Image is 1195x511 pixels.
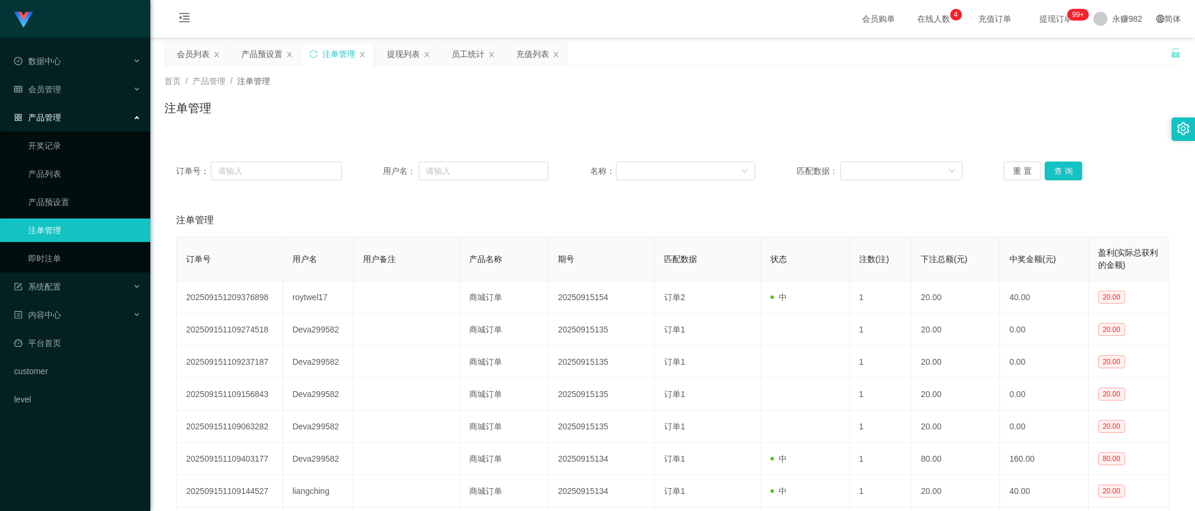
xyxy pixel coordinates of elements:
[553,51,560,58] i: 图标: close
[28,134,141,157] a: 开奖记录
[1000,475,1089,507] td: 40.00
[548,411,655,443] td: 20250915135
[558,254,574,264] span: 期号
[193,76,225,86] span: 产品管理
[548,281,655,314] td: 20250915154
[797,165,840,177] span: 匹配数据：
[664,422,685,431] span: 订单1
[1098,485,1125,497] span: 20.00
[911,314,1000,346] td: 20.00
[177,346,283,378] td: 202509151109237187
[28,218,141,242] a: 注单管理
[14,359,141,383] a: customer
[1000,281,1089,314] td: 40.00
[452,43,484,65] div: 员工统计
[14,282,61,291] span: 系统配置
[664,357,685,367] span: 订单1
[590,165,617,177] span: 名称：
[14,310,61,320] span: 内容中心
[14,113,22,122] i: 图标: appstore-o
[14,85,22,93] i: 图标: table
[850,346,912,378] td: 1
[164,1,204,38] i: 图标: menu-fold
[14,283,22,291] i: 图标: form
[972,15,1017,23] span: 充值订单
[859,254,889,264] span: 注数(注)
[177,43,210,65] div: 会员列表
[921,254,967,264] span: 下注总额(元)
[177,475,283,507] td: 202509151109144527
[419,162,548,180] input: 请输入
[387,43,420,65] div: 提现列表
[177,281,283,314] td: 202509151209376898
[548,475,655,507] td: 20250915134
[911,15,956,23] span: 在线人数
[516,43,549,65] div: 充值列表
[309,50,318,58] i: 图标: sync
[1034,15,1078,23] span: 提现订单
[14,113,61,122] span: 产品管理
[460,378,548,411] td: 商城订单
[1004,162,1041,180] button: 重 置
[741,167,748,176] i: 图标: down
[322,43,355,65] div: 注单管理
[28,190,141,214] a: 产品预设置
[460,475,548,507] td: 商城订单
[1000,443,1089,475] td: 160.00
[850,475,912,507] td: 1
[664,389,685,399] span: 订单1
[1000,411,1089,443] td: 0.00
[28,247,141,270] a: 即时注单
[1098,291,1125,304] span: 20.00
[664,293,685,302] span: 订单2
[237,76,270,86] span: 注单管理
[1000,314,1089,346] td: 0.00
[177,378,283,411] td: 202509151109156843
[911,443,1000,475] td: 80.00
[1098,323,1125,336] span: 20.00
[283,281,354,314] td: roytwel17
[469,254,502,264] span: 产品名称
[664,454,685,463] span: 订单1
[177,443,283,475] td: 202509151109403177
[1098,355,1125,368] span: 20.00
[460,314,548,346] td: 商城订单
[14,311,22,319] i: 图标: profile
[28,162,141,186] a: 产品列表
[177,314,283,346] td: 202509151109274518
[1098,452,1125,465] span: 80.00
[460,411,548,443] td: 商城订单
[359,51,366,58] i: 图标: close
[1098,420,1125,433] span: 20.00
[548,378,655,411] td: 20250915135
[911,346,1000,378] td: 20.00
[186,76,188,86] span: /
[1009,254,1056,264] span: 中奖金额(元)
[14,12,33,28] img: logo.9652507e.png
[911,411,1000,443] td: 20.00
[548,443,655,475] td: 20250915134
[770,454,787,463] span: 中
[1170,48,1181,58] i: 图标: unlock
[1000,378,1089,411] td: 0.00
[164,99,211,117] h1: 注单管理
[14,85,61,94] span: 会员管理
[460,346,548,378] td: 商城订单
[664,254,697,264] span: 匹配数据
[950,9,962,21] sup: 4
[1098,388,1125,401] span: 20.00
[770,486,787,496] span: 中
[423,51,430,58] i: 图标: close
[164,76,181,86] span: 首页
[850,443,912,475] td: 1
[664,486,685,496] span: 订单1
[177,411,283,443] td: 202509151109063282
[283,314,354,346] td: Deva299582
[176,213,214,227] span: 注单管理
[548,314,655,346] td: 20250915135
[911,475,1000,507] td: 20.00
[286,51,293,58] i: 图标: close
[488,51,495,58] i: 图标: close
[283,346,354,378] td: Deva299582
[211,162,342,180] input: 请输入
